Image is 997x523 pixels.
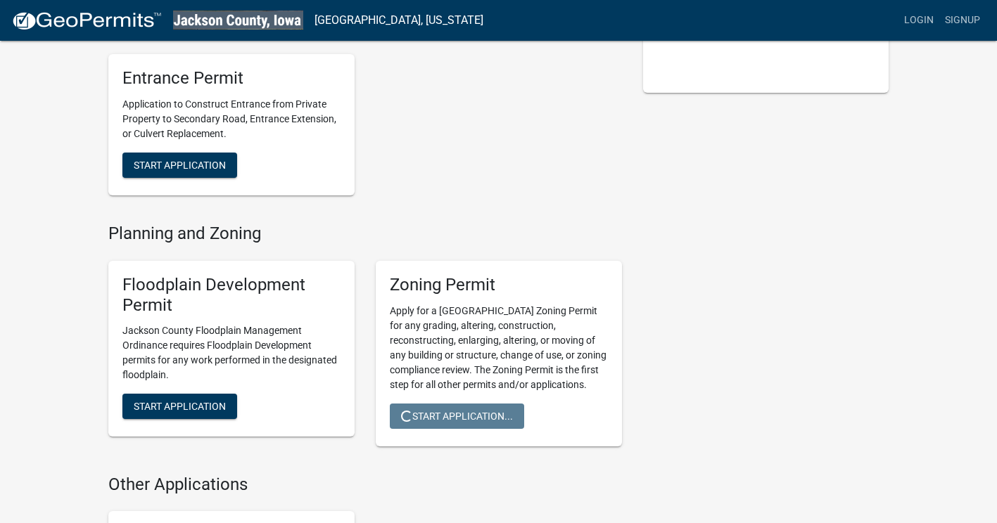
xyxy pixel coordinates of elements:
a: Login [898,7,939,34]
button: Start Application [122,394,237,419]
h5: Entrance Permit [122,68,341,89]
button: Start Application... [390,403,524,429]
h4: Planning and Zoning [108,224,622,244]
span: Start Application [134,159,226,170]
h4: Other Applications [108,474,622,495]
h5: Zoning Permit [390,275,608,295]
p: Apply for a [GEOGRAPHIC_DATA] Zoning Permit for any grading, altering, construction, reconstructi... [390,304,608,392]
a: Signup [939,7,986,34]
img: Jackson County, Iowa [173,11,303,30]
p: Jackson County Floodplain Management Ordinance requires Floodplain Development permits for any wo... [122,323,341,382]
a: [GEOGRAPHIC_DATA], [US_STATE] [315,8,483,32]
button: Start Application [122,153,237,178]
p: Application to Construct Entrance from Private Property to Secondary Road, Entrance Extension, or... [122,97,341,141]
span: Start Application... [401,410,513,421]
h5: Floodplain Development Permit [122,275,341,316]
span: Start Application [134,401,226,412]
